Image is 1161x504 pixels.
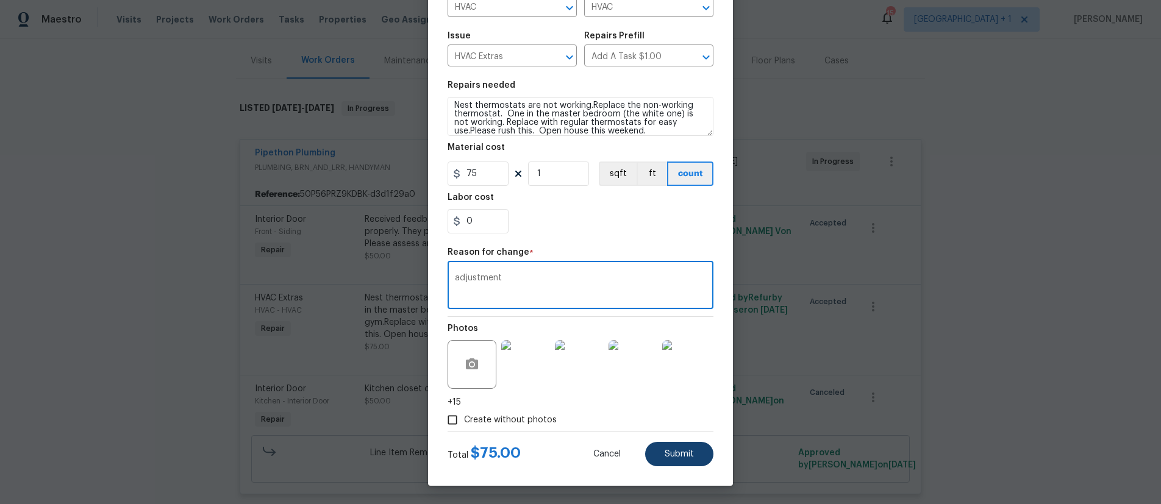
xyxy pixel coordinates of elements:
button: sqft [599,161,637,186]
span: Submit [665,450,694,459]
textarea: Nest thermostats are not working.Replace the non-working thermostat. One in the master bedroom (t... [448,97,713,136]
button: Open [698,49,715,66]
span: Create without photos [464,414,557,427]
button: Cancel [574,442,640,466]
h5: Material cost [448,143,505,152]
h5: Reason for change [448,248,529,257]
h5: Repairs needed [448,81,515,90]
button: Submit [645,442,713,466]
h5: Repairs Prefill [584,32,645,40]
button: Open [561,49,578,66]
span: $ 75.00 [471,445,521,460]
h5: Issue [448,32,471,40]
button: ft [637,161,667,186]
h5: Photos [448,324,478,333]
h5: Labor cost [448,193,494,202]
textarea: adjustment [455,274,706,299]
button: count [667,161,713,186]
span: +15 [448,396,461,408]
div: Total [448,447,521,461]
span: Cancel [593,450,621,459]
